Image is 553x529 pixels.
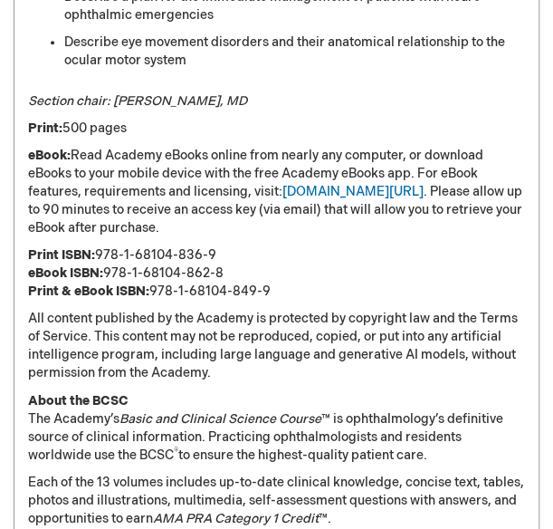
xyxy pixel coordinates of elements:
p: Read Academy eBooks online from nearly any computer, or download eBooks to your mobile device wit... [28,147,525,237]
strong: Print & eBook ISBN: [28,284,149,299]
p: 978-1-68104-836-9 978-1-68104-862-8 978-1-68104-849-9 [28,246,525,301]
strong: eBook: [28,148,71,163]
strong: Print ISBN: [28,247,95,263]
p: Each of the 13 volumes includes up-to-date clinical knowledge, concise text, tables, photos and i... [28,473,525,527]
sup: ® [174,446,178,457]
p: All content published by the Academy is protected by copyright law and the Terms of Service. This... [28,310,525,382]
em: AMA PRA Category 1 Credit [153,510,319,525]
strong: Print: [28,120,62,136]
em: Basic and Clinical Science Course [119,410,321,426]
strong: About the BCSC [28,392,129,408]
strong: eBook ISBN: [28,265,103,281]
em: Section chair: [PERSON_NAME], MD [28,93,247,109]
p: The Academy’s ™ is ophthalmology’s definitive source of clinical information. Practicing ophthalm... [28,391,525,464]
li: Describe eye movement disorders and their anatomical relationship to the ocular motor system [64,34,525,70]
a: [DOMAIN_NAME][URL] [282,184,424,199]
p: 500 pages [28,120,525,138]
